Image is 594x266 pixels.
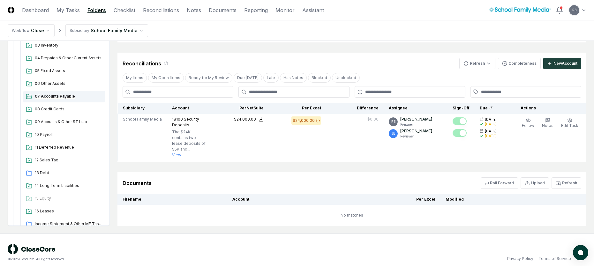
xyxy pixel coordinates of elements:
span: 16 Leases [35,208,102,214]
th: Per NetSuite [211,103,269,114]
div: 1 / 1 [164,61,168,66]
td: No matches [117,205,586,226]
span: 14 Long Term Liabilities [35,183,102,188]
div: Reconciliations [123,60,161,67]
th: Filename [117,194,227,205]
span: Follow [522,123,534,128]
button: Refresh [552,177,581,189]
a: 15 Equity [23,193,105,204]
img: Logo [8,7,14,13]
a: Monitor [275,6,295,14]
a: Reconciliations [143,6,179,14]
button: Late [263,73,279,83]
a: 08 Credit Cards [23,104,105,115]
div: $24,000.00 [234,116,256,122]
span: 12 Sales Tax [35,157,102,163]
th: Difference [326,103,384,114]
button: atlas-launcher [573,245,588,260]
span: 18100 [172,117,183,122]
span: School Family Media [123,116,162,122]
span: 11 Deferred Revenue [35,144,102,150]
div: [DATE] [485,134,497,138]
button: Completeness [498,58,541,69]
span: 05 Fixed Assets [35,68,102,74]
a: My Tasks [56,6,80,14]
button: NewAccount [543,58,581,69]
p: [PERSON_NAME] [400,128,432,134]
span: RB [391,119,395,124]
button: Unblocked [332,73,360,83]
span: 09 Accruals & Other ST Liab [35,119,102,125]
div: Documents [123,179,152,187]
a: Documents [209,6,237,14]
span: Notes [542,123,553,128]
div: $24,000.00 [293,118,315,123]
button: My Items [123,73,147,83]
span: 03 Inventory [35,42,102,48]
button: Notes [541,116,555,130]
div: Account [172,105,206,111]
a: 13 Debt [23,167,105,179]
a: Notes [187,6,201,14]
p: The $24K contains two lease deposits of $5K and... [172,129,206,152]
span: 07 Accounts Payable [35,93,102,99]
th: Account [227,194,330,205]
a: 03 Inventory [23,40,105,51]
p: [PERSON_NAME] [400,116,432,122]
button: Mark complete [453,129,467,137]
button: Mark complete [453,117,467,125]
button: Upload [521,177,549,189]
p: Preparer [400,122,432,127]
a: 14 Long Term Liabilities [23,180,105,192]
span: 08 Credit Cards [35,106,102,112]
div: [DATE] [485,122,497,127]
img: School Family Media logo [489,7,551,13]
span: [DATE] [485,129,497,134]
a: Checklist [114,6,135,14]
button: RB [568,4,580,16]
th: Assignee [384,103,447,114]
div: New Account [553,61,577,66]
a: 06 Other Assets [23,78,105,90]
span: JB [391,131,395,136]
div: Actions [515,105,581,111]
button: Due Today [234,73,262,83]
nav: breadcrumb [8,24,148,37]
button: Has Notes [280,73,307,83]
span: RB [572,8,576,12]
th: Sign-Off [447,103,475,114]
th: Per Excel [330,194,440,205]
span: 10 Payroll [35,132,102,137]
img: logo [8,244,56,254]
span: Edit Task [561,123,578,128]
div: $0.00 [367,116,379,122]
th: Per Excel [269,103,326,114]
div: 07-[DATE] [16,13,110,245]
th: Subsidiary [118,103,167,114]
button: Edit Task [560,116,580,130]
span: 15 Equity [35,196,102,201]
a: 04 Prepaids & Other Current Assets [23,53,105,64]
button: View [172,152,181,158]
span: Income Statement & Other ME Tasks [35,221,102,227]
button: Follow [521,116,536,130]
a: Reporting [244,6,268,14]
span: [DATE] [485,117,497,122]
span: 06 Other Assets [35,81,102,86]
a: Assistant [302,6,324,14]
a: 10 Payroll [23,129,105,141]
div: © 2025 CloseCore. All rights reserved. [8,257,297,262]
button: Refresh [459,58,495,69]
a: Terms of Service [538,256,571,262]
button: My Open Items [148,73,184,83]
div: Subsidiary [70,28,89,33]
a: 16 Leases [23,206,105,217]
span: 04 Prepaids & Other Current Assets [35,55,102,61]
a: 07 Accounts Payable [23,91,105,102]
a: Income Statement & Other ME Tasks [23,218,105,230]
a: Dashboard [22,6,49,14]
button: Ready for My Review [185,73,232,83]
button: Blocked [308,73,331,83]
a: Privacy Policy [507,256,533,262]
a: 09 Accruals & Other ST Liab [23,116,105,128]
